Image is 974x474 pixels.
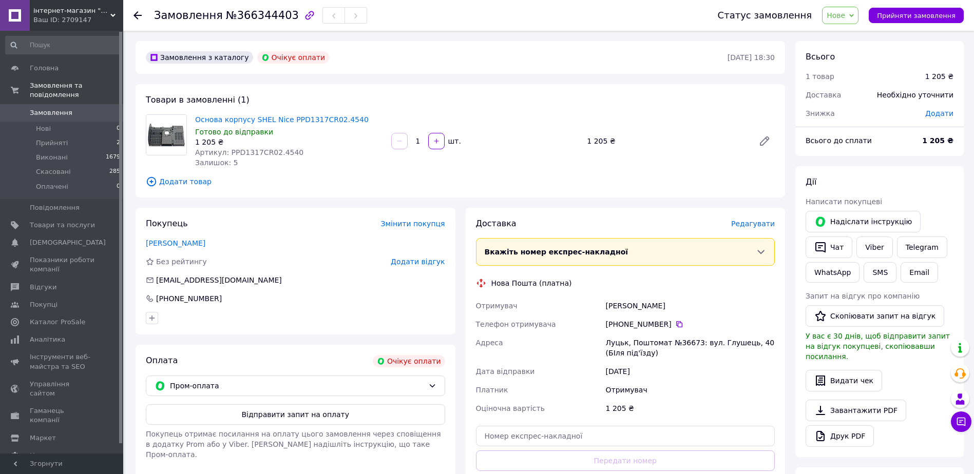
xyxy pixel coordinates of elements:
[30,238,106,247] span: [DEMOGRAPHIC_DATA]
[170,380,424,391] span: Пром-оплата
[195,115,369,124] a: Основа корпусу SHEL Nice PPD1317CR02.4540
[806,91,841,99] span: Доставка
[30,352,95,371] span: Інструменти веб-майстра та SEO
[195,137,383,147] div: 1 205 ₴
[30,451,82,460] span: Налаштування
[476,426,775,446] input: Номер експрес-накладної
[728,53,775,62] time: [DATE] 18:30
[36,124,51,133] span: Нові
[36,139,68,148] span: Прийняті
[718,10,812,21] div: Статус замовлення
[806,136,872,145] span: Всього до сплати
[476,404,545,412] span: Оціночна вартість
[485,248,628,256] span: Вкажіть номер експрес-накладної
[806,197,882,206] span: Написати покупцеві
[391,258,445,266] span: Додати відгук
[806,72,834,81] span: 1 товар
[476,302,518,310] span: Отримувач
[156,258,207,266] span: Без рейтингу
[925,71,953,82] div: 1 205 ₴
[36,182,68,191] span: Оплачені
[117,139,120,148] span: 2
[925,109,953,117] span: Додати
[133,10,142,21] div: Повернутися назад
[951,411,971,432] button: Чат з покупцем
[806,211,921,232] button: Надіслати інструкцію
[30,255,95,274] span: Показники роботи компанії
[731,220,775,228] span: Редагувати
[476,219,517,228] span: Доставка
[30,433,56,443] span: Маркет
[226,9,299,22] span: №366344403
[373,355,445,367] div: Очікує оплати
[869,8,964,23] button: Прийняти замовлення
[381,220,445,228] span: Змінити покупця
[827,11,845,19] span: Нове
[806,425,874,447] a: Друк PDF
[117,124,120,133] span: 0
[806,262,860,283] a: WhatsApp
[606,319,775,329] div: [PHONE_NUMBER]
[922,136,953,145] b: 1 205 ₴
[604,381,777,399] div: Отримувач
[33,15,123,25] div: Ваш ID: 2709147
[30,335,65,344] span: Аналітика
[476,339,503,347] span: Адреса
[806,370,882,391] button: Видати чек
[36,167,71,176] span: Скасовані
[604,297,777,315] div: [PERSON_NAME]
[146,51,253,64] div: Замовлення з каталогу
[146,355,178,365] span: Оплата
[30,300,58,309] span: Покупці
[36,153,68,162] span: Виконані
[877,12,956,19] span: Прийняти замовлення
[806,52,835,62] span: Всього
[806,400,906,421] a: Завантажити PDF
[146,95,250,105] span: Товари в замовленні (1)
[195,128,273,136] span: Готово до відправки
[489,278,575,288] div: Нова Пошта (платна)
[156,276,282,284] span: [EMAIL_ADDRESS][DOMAIN_NAME]
[806,305,944,327] button: Скопіювати запит на відгук
[604,399,777,418] div: 1 205 ₴
[109,167,120,176] span: 285
[856,236,892,258] a: Viber
[257,51,330,64] div: Очікує оплати
[30,221,95,230] span: Товари та послуги
[583,134,750,148] div: 1 205 ₴
[754,131,775,151] a: Редагувати
[30,108,72,117] span: Замовлення
[806,292,920,300] span: Запит на відгук про компанію
[864,262,896,283] button: SMS
[30,64,59,73] span: Головна
[30,406,95,425] span: Гаманець компанії
[476,320,556,328] span: Телефон отримувача
[33,6,110,15] span: інтернет-магазин "AV Gate"
[30,318,85,327] span: Каталог ProSale
[146,219,188,228] span: Покупець
[30,283,56,292] span: Відгуки
[806,332,950,361] span: У вас є 30 днів, щоб відправити запит на відгук покупцеві, скопіювавши посилання.
[146,239,205,247] a: [PERSON_NAME]
[30,81,123,100] span: Замовлення та повідомлення
[146,404,445,425] button: Відправити запит на оплату
[146,430,441,459] span: Покупець отримає посилання на оплату цього замовлення через сповіщення в додатку Prom або у Viber...
[897,236,947,258] a: Telegram
[30,380,95,398] span: Управління сайтом
[446,136,462,146] div: шт.
[476,367,535,376] span: Дата відправки
[476,386,508,394] span: Платник
[106,153,120,162] span: 1679
[195,148,303,156] span: Артикул: PPD1317CR02.4540
[871,84,960,106] div: Необхідно уточнити
[146,176,775,187] span: Додати товар
[806,177,816,187] span: Дії
[117,182,120,191] span: 0
[154,9,223,22] span: Замовлення
[5,36,121,54] input: Пошук
[195,159,238,167] span: Залишок: 5
[901,262,938,283] button: Email
[604,333,777,362] div: Луцьк, Поштомат №36673: вул. Глушець, 40 (БІля під'їзду)
[155,293,223,304] div: [PHONE_NUMBER]
[30,203,80,212] span: Повідомлення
